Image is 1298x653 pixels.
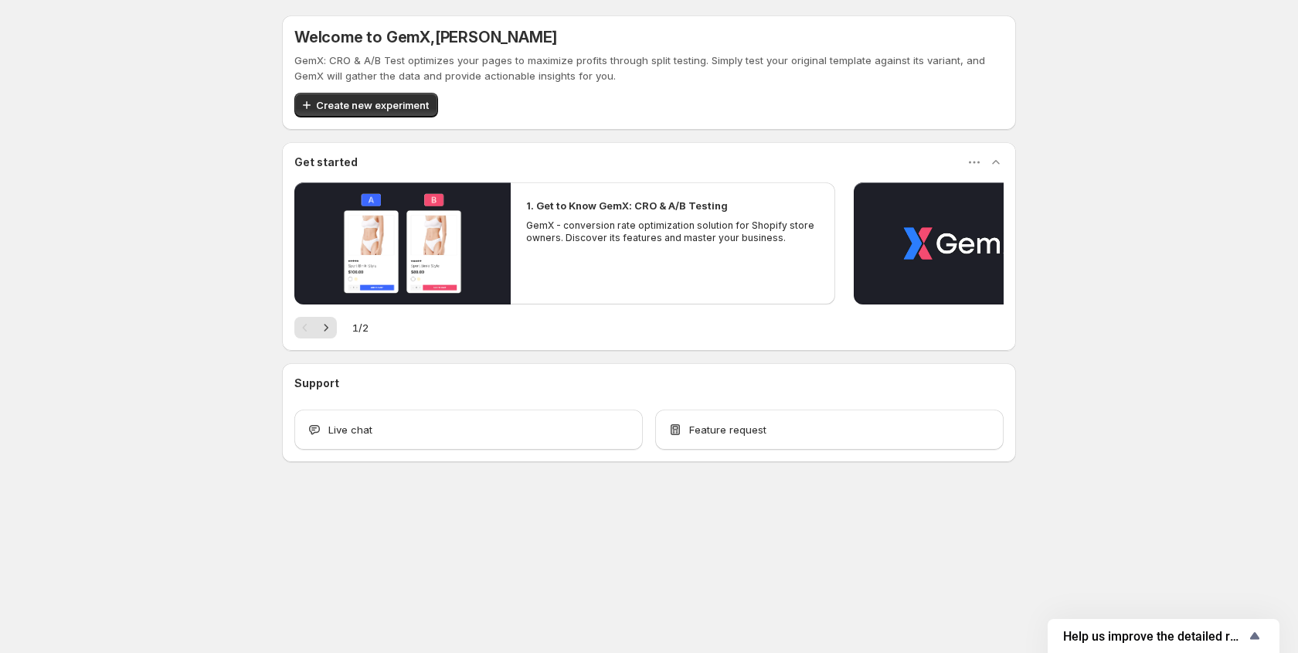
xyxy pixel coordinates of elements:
[430,28,557,46] span: , [PERSON_NAME]
[526,219,820,244] p: GemX - conversion rate optimization solution for Shopify store owners. Discover its features and ...
[294,182,511,304] button: Play video
[1063,627,1264,645] button: Show survey - Help us improve the detailed report for A/B campaigns
[689,422,766,437] span: Feature request
[315,317,337,338] button: Next
[294,155,358,170] h3: Get started
[294,317,337,338] nav: Pagination
[352,320,369,335] span: 1 / 2
[328,422,372,437] span: Live chat
[1063,629,1245,644] span: Help us improve the detailed report for A/B campaigns
[294,28,557,46] h5: Welcome to GemX
[294,53,1004,83] p: GemX: CRO & A/B Test optimizes your pages to maximize profits through split testing. Simply test ...
[316,97,429,113] span: Create new experiment
[526,198,728,213] h2: 1. Get to Know GemX: CRO & A/B Testing
[294,93,438,117] button: Create new experiment
[294,376,339,391] h3: Support
[854,182,1070,304] button: Play video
